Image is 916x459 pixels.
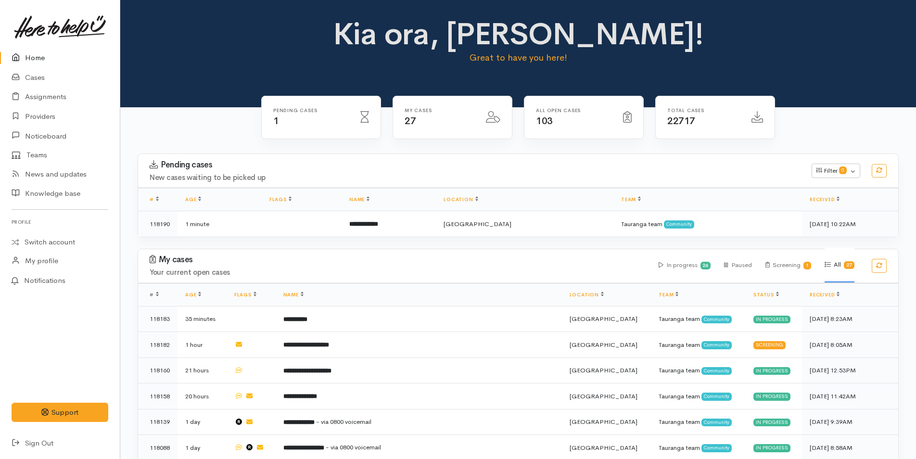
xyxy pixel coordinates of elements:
span: Community [701,367,732,375]
td: [DATE] 10:22AM [802,211,898,237]
div: In progress [753,419,790,426]
div: Screening [753,341,786,349]
td: [DATE] 9:39AM [802,409,898,435]
td: 21 hours [178,357,227,383]
b: 1 [806,262,809,268]
td: [DATE] 8:05AM [802,332,898,358]
td: 1 minute [178,211,262,237]
div: In progress [753,367,790,375]
span: Community [701,419,732,426]
td: 20 hours [178,383,227,409]
div: All [825,248,854,282]
span: [GEOGRAPHIC_DATA] [570,341,637,349]
span: 22717 [667,115,695,127]
a: Status [753,292,779,298]
span: Community [701,341,732,349]
h3: Pending cases [150,160,800,170]
td: [DATE] 12:53PM [802,357,898,383]
a: Name [349,196,369,203]
span: [GEOGRAPHIC_DATA] [570,418,637,426]
span: Community [664,220,694,228]
span: 103 [536,115,553,127]
span: # [150,292,159,298]
td: [DATE] 11:42AM [802,383,898,409]
h6: Pending cases [273,108,349,113]
div: In progress [753,316,790,323]
td: 118160 [138,357,178,383]
p: Great to have you here! [331,51,706,64]
td: Tauranga team [651,357,746,383]
h6: Total cases [667,108,740,113]
h4: Your current open cases [150,268,647,277]
span: [GEOGRAPHIC_DATA] [570,392,637,400]
a: Name [283,292,304,298]
span: - via 0800 voicemail [326,443,381,451]
span: Community [701,316,732,323]
h6: My cases [405,108,474,113]
td: 118158 [138,383,178,409]
td: 118182 [138,332,178,358]
a: Team [659,292,678,298]
td: 1 hour [178,332,227,358]
h6: All Open cases [536,108,611,113]
span: [GEOGRAPHIC_DATA] [570,444,637,452]
span: 1 [273,115,279,127]
a: Team [621,196,641,203]
td: 118183 [138,306,178,332]
h4: New cases waiting to be picked up [150,174,800,182]
button: Support [12,403,108,422]
a: Received [810,196,840,203]
td: Tauranga team [651,409,746,435]
td: 118139 [138,409,178,435]
td: Tauranga team [613,211,802,237]
a: Age [185,196,201,203]
b: 26 [702,262,708,268]
span: 0 [839,166,847,174]
h1: Kia ora, [PERSON_NAME]! [331,17,706,51]
td: Tauranga team [651,332,746,358]
a: Flags [269,196,292,203]
div: In progress [753,444,790,452]
a: Location [570,292,604,298]
h3: My cases [150,255,647,265]
a: Received [810,292,840,298]
a: Location [444,196,478,203]
div: Paused [724,248,751,282]
button: Filter0 [812,164,860,178]
td: 118190 [138,211,178,237]
td: 1 day [178,409,227,435]
span: - via 0800 voicemail [316,418,371,426]
td: Tauranga team [651,306,746,332]
td: Tauranga team [651,383,746,409]
div: In progress [753,393,790,400]
span: Community [701,444,732,452]
td: [DATE] 8:23AM [802,306,898,332]
span: [GEOGRAPHIC_DATA] [570,315,637,323]
span: 27 [405,115,416,127]
span: [GEOGRAPHIC_DATA] [570,366,637,374]
b: 27 [846,262,852,268]
span: Community [701,393,732,400]
span: [GEOGRAPHIC_DATA] [444,220,511,228]
div: Screening [765,248,812,282]
td: 35 minutes [178,306,227,332]
a: Flags [234,292,256,298]
div: In progress [659,248,711,282]
a: Age [185,292,201,298]
h6: Profile [12,216,108,229]
a: # [150,196,159,203]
